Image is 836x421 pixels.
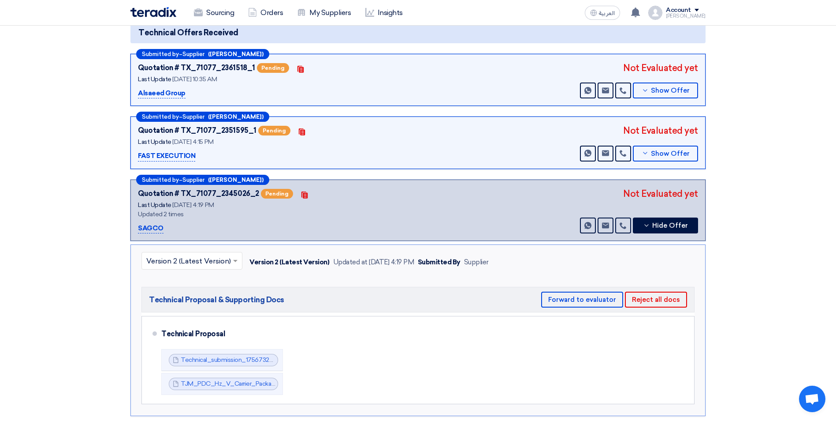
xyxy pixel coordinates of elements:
span: Submitted by [142,177,179,183]
span: Technical Proposal & Supporting Docs [149,294,284,305]
b: ([PERSON_NAME]) [208,114,264,120]
span: Show Offer [651,87,690,94]
span: Submitted by [142,114,179,120]
button: Reject all docs [625,292,687,308]
div: Supplier [464,257,489,267]
a: Sourcing [187,3,241,23]
div: Updated 2 times [138,210,358,219]
span: Supplier [182,114,204,120]
div: Not Evaluated yet [623,61,698,75]
div: Updated at [DATE] 4:19 PM [333,257,414,267]
span: Last Update [138,138,171,146]
span: [DATE] 10:35 AM [172,75,217,83]
button: العربية [585,6,620,20]
span: Pending [261,189,293,199]
span: Pending [258,126,290,135]
b: ([PERSON_NAME]) [208,177,264,183]
span: Pending [257,63,289,73]
div: Not Evaluated yet [623,187,698,200]
img: Teradix logo [130,7,176,17]
div: Quotation # TX_71077_2351595_1 [138,125,256,136]
div: – [136,175,269,185]
a: My Suppliers [290,3,358,23]
span: [DATE] 4:19 PM [172,201,214,209]
div: Account [666,7,691,14]
span: Supplier [182,51,204,57]
span: [DATE] 4:15 PM [172,138,213,146]
div: Submitted By [418,257,461,267]
img: profile_test.png [648,6,662,20]
div: – [136,49,269,59]
span: Submitted by [142,51,179,57]
div: Not Evaluated yet [623,124,698,137]
span: Hide Offer [652,222,688,229]
button: Show Offer [633,146,698,162]
button: Forward to evaluator [541,292,623,308]
span: Last Update [138,75,171,83]
span: العربية [599,10,615,16]
span: Technical Offers Received [138,27,238,39]
span: Last Update [138,201,171,209]
div: Quotation # TX_71077_2345026_2 [138,188,259,199]
span: Show Offer [651,150,690,157]
div: – [136,112,269,122]
div: [PERSON_NAME] [666,14,706,19]
div: Technical Proposal [161,323,680,345]
p: Alsaeed Group [138,88,186,99]
div: Quotation # TX_71077_2361518_1 [138,63,255,73]
a: TJM_PDC_Hz_V_Carrier_Package_Unit_1756732719375.pdf [181,380,353,387]
a: Open chat [799,386,825,412]
b: ([PERSON_NAME]) [208,51,264,57]
button: Show Offer [633,83,698,98]
button: Hide Offer [633,218,698,233]
a: Technical_submission_1756732717717.pdf [181,356,299,364]
a: Insights [358,3,410,23]
p: FAST EXECUTION [138,151,195,162]
div: Version 2 (Latest Version) [249,257,330,267]
a: Orders [241,3,290,23]
p: SAGCO [138,223,163,234]
span: Supplier [182,177,204,183]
